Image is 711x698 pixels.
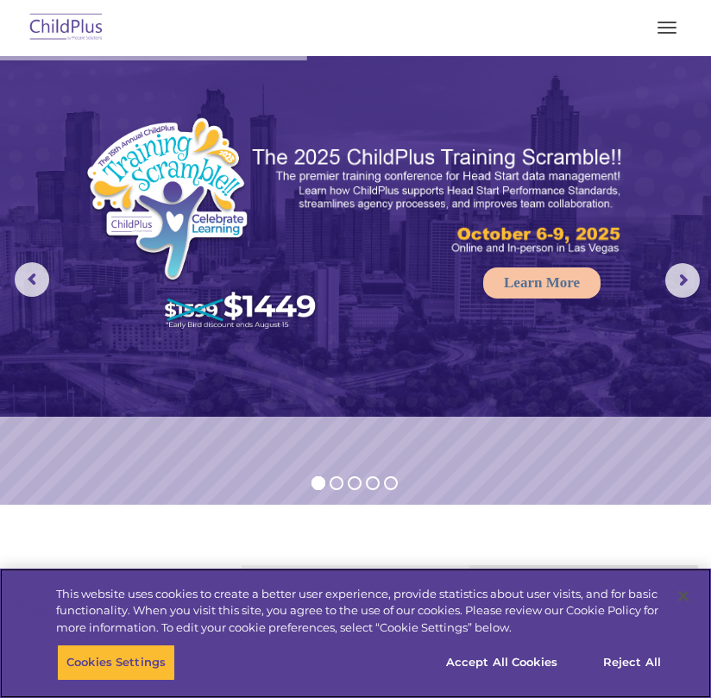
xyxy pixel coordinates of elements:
[483,267,601,299] a: Learn More
[437,645,567,681] button: Accept All Cookies
[26,8,107,48] img: ChildPlus by Procare Solutions
[57,645,175,681] button: Cookies Settings
[56,586,662,637] div: This website uses cookies to create a better user experience, provide statistics about user visit...
[664,577,702,615] button: Close
[578,645,686,681] button: Reject All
